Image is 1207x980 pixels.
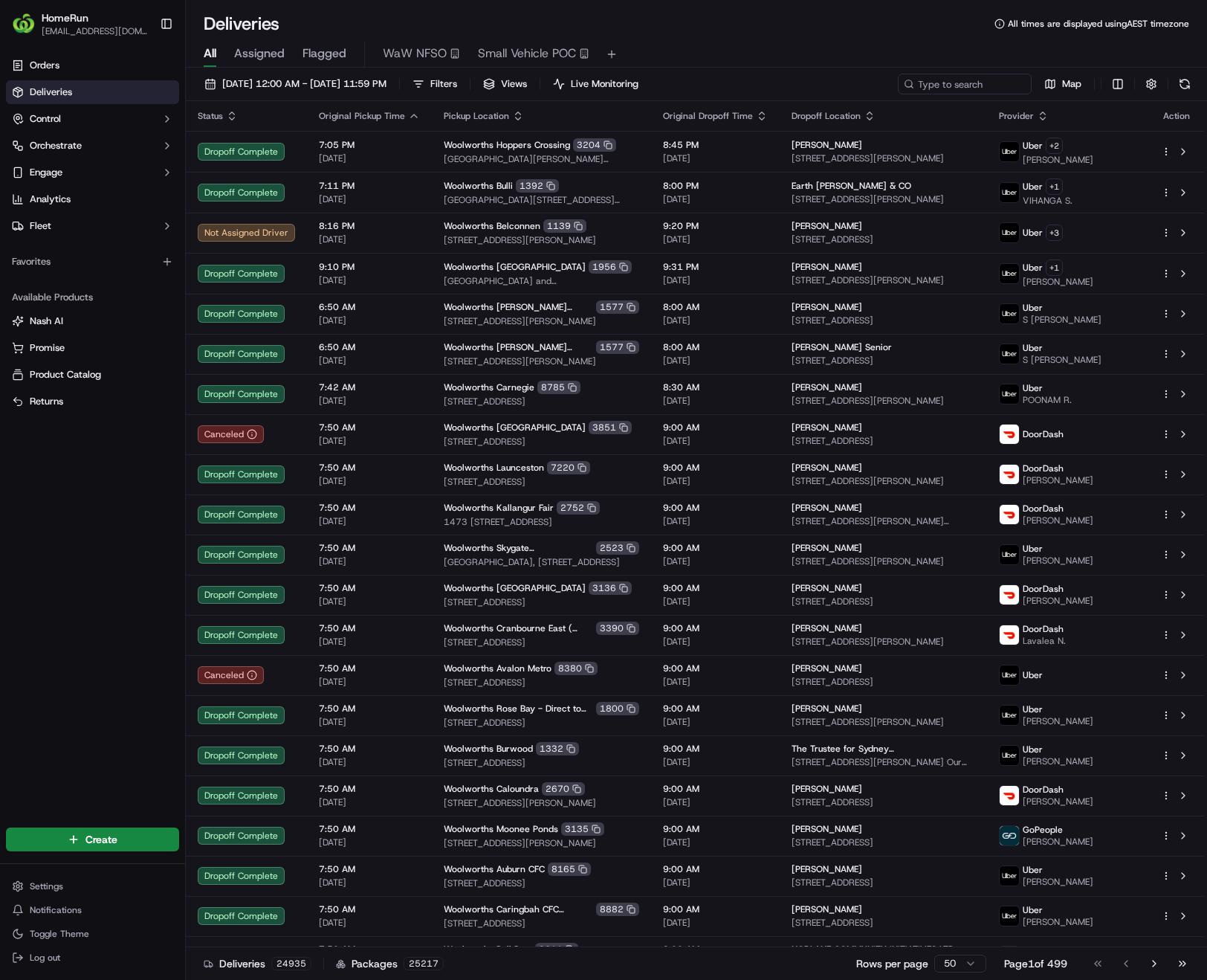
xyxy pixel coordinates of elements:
[198,110,223,122] span: Status
[792,836,975,848] span: [STREET_ADDRESS]
[1023,623,1064,635] span: DoorDash
[444,663,551,674] span: Woolworths Avalon Metro
[319,542,420,554] span: 7:50 AM
[792,796,975,808] span: [STREET_ADDRESS]
[444,476,639,488] span: [STREET_ADDRESS]
[30,112,61,126] span: Control
[663,435,768,447] span: [DATE]
[1000,665,1019,685] img: uber-new-logo.jpeg
[319,152,420,164] span: [DATE]
[12,12,36,36] img: HomeRun
[1062,77,1081,91] span: Map
[1023,342,1043,354] span: Uber
[1000,906,1019,926] img: uber-new-logo.jpeg
[6,214,179,238] button: Fleet
[792,663,862,674] span: [PERSON_NAME]
[543,219,586,233] div: 1139
[792,676,975,688] span: [STREET_ADDRESS]
[663,756,768,768] span: [DATE]
[198,425,264,443] button: Canceled
[444,462,544,474] span: Woolworths Launceston
[319,475,420,487] span: [DATE]
[792,422,862,433] span: [PERSON_NAME]
[444,636,639,648] span: [STREET_ADDRESS]
[319,355,420,367] span: [DATE]
[663,110,753,122] span: Original Dropoff Time
[663,676,768,688] span: [DATE]
[6,286,179,309] div: Available Products
[1000,465,1019,484] img: doordash_logo_v2.png
[1023,314,1101,326] span: S [PERSON_NAME]
[792,636,975,648] span: [STREET_ADDRESS][PERSON_NAME]
[476,74,534,94] button: Views
[319,261,420,273] span: 9:10 PM
[6,947,179,968] button: Log out
[663,139,768,151] span: 8:45 PM
[444,743,533,755] span: Woolworths Burwood
[1023,428,1064,440] span: DoorDash
[1023,474,1093,486] span: [PERSON_NAME]
[792,863,862,875] span: [PERSON_NAME]
[444,556,639,568] span: [GEOGRAPHIC_DATA], [STREET_ADDRESS]
[30,952,60,964] span: Log out
[792,502,862,514] span: [PERSON_NAME]
[1023,354,1101,366] span: S [PERSON_NAME]
[1000,384,1019,404] img: uber-new-logo.jpeg
[663,475,768,487] span: [DATE]
[1023,195,1072,207] span: VIHANGA S.
[1000,142,1019,161] img: uber-new-logo.jpeg
[663,622,768,634] span: 9:00 AM
[1000,304,1019,323] img: uber-new-logo.jpeg
[1023,635,1066,647] span: Lavalea N.
[6,363,179,387] button: Product Catalog
[663,220,768,232] span: 9:20 PM
[542,782,585,796] div: 2670
[444,301,593,313] span: Woolworths [PERSON_NAME] Metro
[1000,344,1019,364] img: uber-new-logo.jpeg
[319,555,420,567] span: [DATE]
[444,703,593,715] span: Woolworths Rose Bay - Direct to Boot Only
[1023,595,1093,607] span: [PERSON_NAME]
[663,796,768,808] span: [DATE]
[663,395,768,407] span: [DATE]
[1008,18,1189,30] span: All times are displayed using AEST timezone
[1023,503,1064,515] span: DoorDash
[663,274,768,286] span: [DATE]
[596,300,639,314] div: 1577
[6,54,179,77] a: Orders
[999,110,1034,122] span: Provider
[1023,140,1043,152] span: Uber
[12,368,173,381] a: Product Catalog
[1023,703,1043,715] span: Uber
[1023,181,1043,193] span: Uber
[1000,786,1019,805] img: doordash_logo_v2.png
[1000,826,1019,845] img: gopeople_logo.png
[319,663,420,674] span: 7:50 AM
[548,863,591,876] div: 8165
[30,219,51,233] span: Fleet
[319,381,420,393] span: 7:42 AM
[554,662,598,675] div: 8380
[792,703,862,715] span: [PERSON_NAME]
[42,25,148,37] span: [EMAIL_ADDRESS][DOMAIN_NAME]
[198,666,264,684] button: Canceled
[792,462,862,474] span: [PERSON_NAME]
[663,636,768,648] span: [DATE]
[444,261,586,273] span: Woolworths [GEOGRAPHIC_DATA]
[561,822,604,836] div: 3135
[792,435,975,447] span: [STREET_ADDRESS]
[444,717,639,729] span: [STREET_ADDRESS]
[1023,744,1043,755] span: Uber
[319,796,420,808] span: [DATE]
[204,45,216,62] span: All
[6,923,179,944] button: Toggle Theme
[898,74,1032,94] input: Type to search
[663,783,768,795] span: 9:00 AM
[6,6,154,42] button: HomeRunHomeRun[EMAIL_ADDRESS][DOMAIN_NAME]
[1023,227,1043,239] span: Uber
[6,876,179,897] button: Settings
[1000,545,1019,564] img: uber-new-logo.jpeg
[406,74,464,94] button: Filters
[1038,74,1088,94] button: Map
